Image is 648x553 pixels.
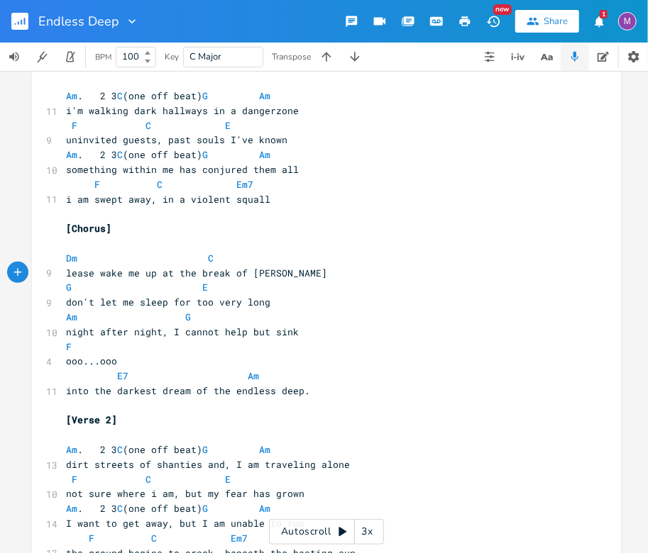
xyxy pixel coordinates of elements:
span: [Chorus] [66,222,111,235]
div: New [493,4,512,15]
div: 1 [600,10,608,18]
span: F [94,178,100,191]
span: G [202,89,208,102]
span: C Major [190,50,221,63]
span: F [72,119,77,132]
span: C [208,252,214,264]
span: E [225,119,231,132]
span: not sure where i am, but my fear has grown [66,487,304,500]
span: F [72,473,77,486]
button: M [618,5,637,38]
span: Am [259,148,270,161]
span: F [89,532,94,544]
span: E7 [117,369,128,382]
span: . 2 3 (one off beat) [66,89,276,102]
span: Em7 [231,532,248,544]
span: C [117,443,123,456]
span: F [66,340,72,353]
span: dirt streets of shanties and, I am traveling alone [66,458,350,471]
span: G [185,311,191,323]
div: melindameshad [618,12,637,30]
span: Dm [66,252,77,264]
span: something within me has conjured them all [66,163,299,176]
span: into the darkest dream of the endless deep. [66,384,310,397]
span: G [66,281,72,294]
span: Am [259,502,270,515]
div: Transpose [272,52,311,61]
span: C [145,119,151,132]
span: lease wake me up at the break of [PERSON_NAME] [66,267,327,279]
span: E [202,281,208,294]
span: Am [66,89,77,102]
span: don't let me sleep for too very long [66,296,270,308]
span: i am swept away, in a violent squall [66,193,270,206]
span: Em7 [236,178,253,191]
span: Am [259,443,270,456]
span: C [117,502,123,515]
button: Share [515,10,579,33]
span: ooo...ooo [66,354,117,367]
span: . 2 3 (one off beat) [66,443,276,456]
span: . 2 3 (one off beat) [66,148,276,161]
span: C [117,148,123,161]
span: i'm walking dark hallways in a dangerzone [66,104,299,117]
span: night after night, I cannot help but sink [66,325,299,338]
span: Am [66,502,77,515]
span: C [145,473,151,486]
div: 3x [355,519,380,544]
span: Am [66,443,77,456]
span: C [117,89,123,102]
span: Am [66,311,77,323]
span: . 2 3 (one off beat) [66,502,276,515]
span: G [202,502,208,515]
span: Endless Deep [38,15,119,28]
span: C [151,532,157,544]
span: uninvited guests, past souls I've known [66,133,287,146]
span: Am [66,148,77,161]
span: G [202,443,208,456]
div: Autoscroll [269,519,384,544]
button: New [479,9,507,34]
div: Share [544,15,568,28]
span: E [225,473,231,486]
span: Am [259,89,270,102]
span: C [157,178,163,191]
span: Am [248,369,259,382]
div: Key [165,52,179,61]
button: 1 [585,9,613,34]
span: I want to get away, but I am unable to run [66,517,304,530]
span: [Verse 2] [66,413,117,426]
div: BPM [95,53,111,61]
span: G [202,148,208,161]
